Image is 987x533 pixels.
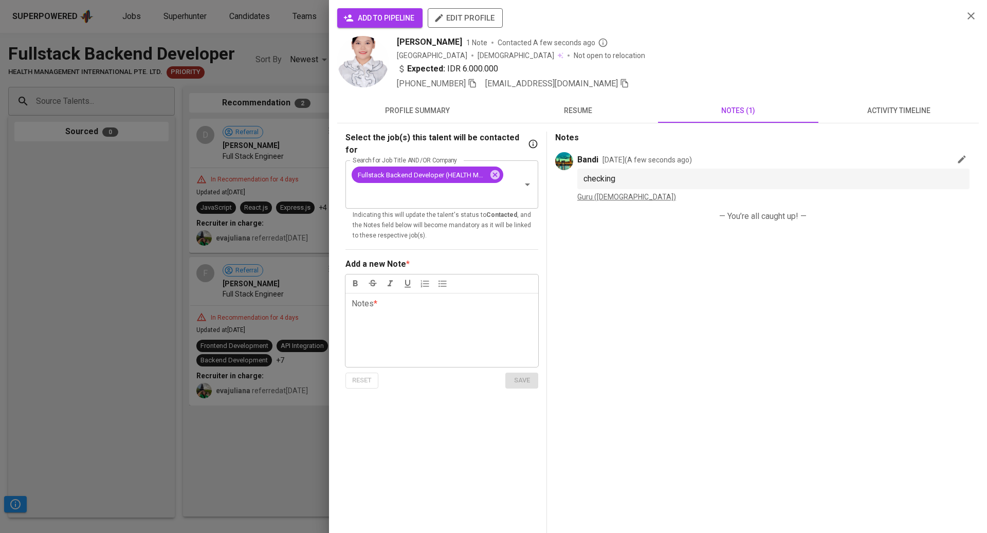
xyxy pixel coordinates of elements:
[498,38,608,48] span: Contacted A few seconds ago
[520,177,535,192] button: Open
[478,50,556,61] span: [DEMOGRAPHIC_DATA]
[574,50,645,61] p: Not open to relocation
[825,104,973,117] span: activity timeline
[602,155,692,165] p: [DATE] ( A few seconds ago )
[352,167,503,183] div: Fullstack Backend Developer (HEALTH MANAGEMENT INTERNATIONAL PTE. LTD.)
[353,210,531,241] p: Indicating this will update the talent's status to , and the Notes field below will become mandat...
[345,12,414,25] span: add to pipeline
[583,174,615,183] span: checking
[664,104,812,117] span: notes (1)
[555,152,573,170] img: a5d44b89-0c59-4c54-99d0-a63b29d42bd3.jpg
[345,258,406,270] div: Add a new Note
[436,11,495,25] span: edit profile
[486,211,517,218] b: Contacted
[577,154,598,166] p: Bandi
[555,132,971,144] p: Notes
[397,79,466,88] span: [PHONE_NUMBER]
[345,132,526,156] p: Select the job(s) this talent will be contacted for
[397,63,498,75] div: IDR 6.000.000
[397,36,462,48] span: [PERSON_NAME]
[598,38,608,48] svg: By Batam recruiter
[337,8,423,28] button: add to pipeline
[528,139,538,149] svg: If you have a specific job in mind for the talent, indicate it here. This will change the talent'...
[428,8,503,28] button: edit profile
[352,298,377,372] div: Notes
[352,170,492,180] span: Fullstack Backend Developer (HEALTH MANAGEMENT INTERNATIONAL PTE. LTD.)
[407,63,445,75] b: Expected:
[397,50,467,61] div: [GEOGRAPHIC_DATA]
[504,104,652,117] span: resume
[563,210,962,223] p: — You’re all caught up! —
[577,193,676,201] a: Guru ([DEMOGRAPHIC_DATA])
[337,36,389,87] img: 437add3138eff910c996d19701cd2ba9.jpeg
[428,13,503,22] a: edit profile
[466,38,487,48] span: 1 Note
[343,104,491,117] span: profile summary
[485,79,618,88] span: [EMAIL_ADDRESS][DOMAIN_NAME]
